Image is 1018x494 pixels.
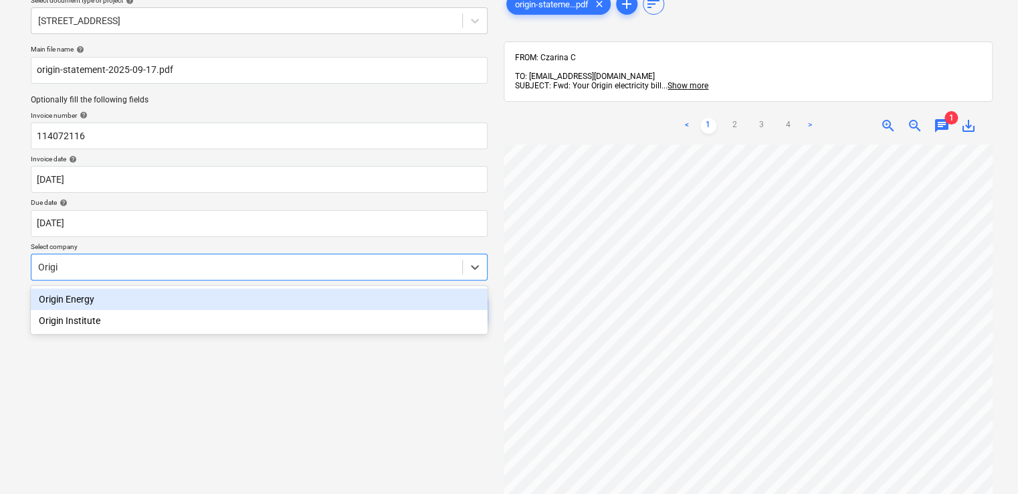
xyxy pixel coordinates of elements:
span: FROM: Czarina C [515,53,576,62]
div: Due date [31,198,488,207]
iframe: Chat Widget [951,430,1018,494]
input: Main file name [31,57,488,84]
span: chat [934,118,950,134]
span: zoom_in [880,118,896,134]
span: help [66,155,77,163]
a: Page 3 [754,118,770,134]
span: help [77,111,88,119]
a: Page 4 [781,118,797,134]
span: help [57,199,68,207]
span: TO: [EMAIL_ADDRESS][DOMAIN_NAME] [515,72,655,81]
div: Invoice number [31,111,488,120]
span: SUBJECT: Fwd: Your Origin electricity bill [515,81,661,90]
p: Optionally fill the following fields [31,94,488,106]
span: ... [661,81,708,90]
p: Select company [31,242,488,254]
span: zoom_out [907,118,923,134]
a: Next page [802,118,818,134]
div: Origin Energy [31,289,488,310]
a: Previous page [679,118,695,134]
span: save_alt [960,118,977,134]
span: help [74,46,84,54]
div: Invoice date [31,155,488,163]
a: Page 1 is your current page [700,118,716,134]
input: Due date not specified [31,210,488,237]
input: Invoice date not specified [31,166,488,193]
div: Main file name [31,45,488,54]
span: 1 [944,111,958,125]
div: Origin Institute [31,310,488,331]
span: Show more [668,81,708,90]
a: Page 2 [727,118,743,134]
input: Invoice number [31,122,488,149]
